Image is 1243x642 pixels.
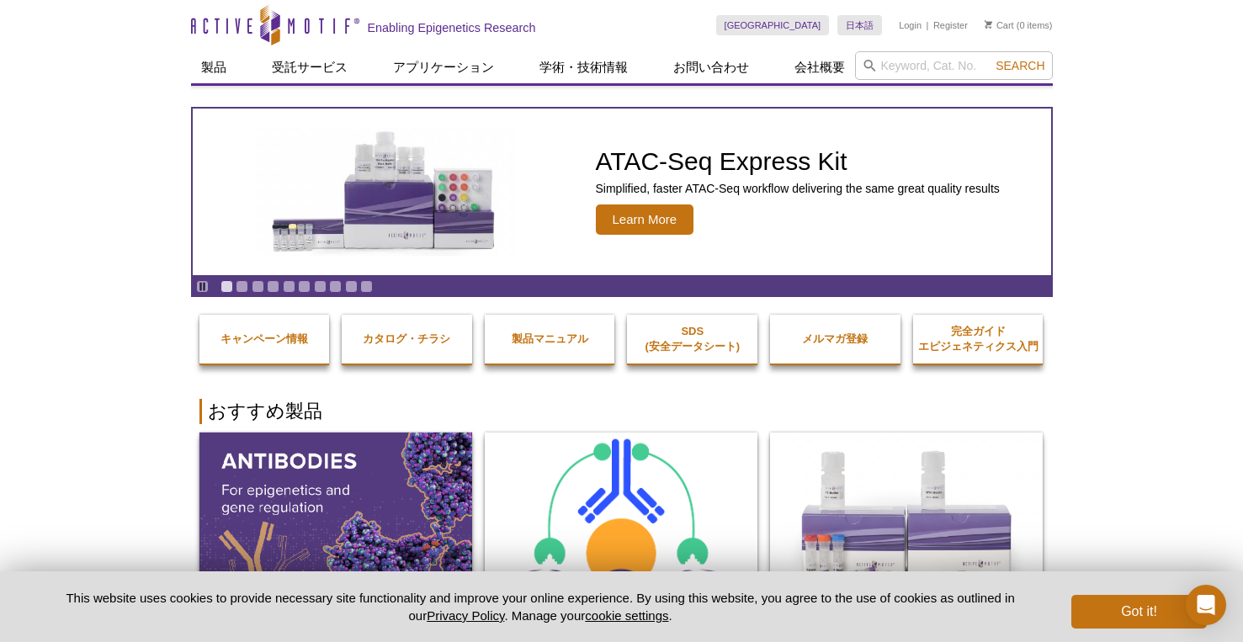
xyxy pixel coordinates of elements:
[220,280,233,293] a: Go to slide 1
[193,109,1051,275] a: ATAC-Seq Express Kit ATAC-Seq Express Kit Simplified, faster ATAC-Seq workflow delivering the sam...
[199,399,1044,424] h2: おすすめ製品
[985,19,1014,31] a: Cart
[663,51,759,83] a: お問い合わせ
[485,315,615,363] a: 製品マニュアル
[199,432,472,597] img: All Antibodies
[645,325,740,353] strong: SDS (安全データシート)
[314,280,327,293] a: Go to slide 7
[627,307,757,371] a: SDS(安全データシート)
[262,51,358,83] a: 受託サービス
[283,280,295,293] a: Go to slide 5
[193,109,1051,275] article: ATAC-Seq Express Kit
[383,51,504,83] a: アプリケーション
[716,15,830,35] a: [GEOGRAPHIC_DATA]
[252,280,264,293] a: Go to slide 3
[298,280,311,293] a: Go to slide 6
[512,332,588,345] strong: 製品マニュアル
[1071,595,1206,629] button: Got it!
[342,315,472,363] a: カタログ・チラシ
[784,51,855,83] a: 会社概要
[329,280,342,293] a: Go to slide 8
[596,204,694,235] span: Learn More
[927,15,929,35] li: |
[529,51,638,83] a: 学術・技術情報
[368,20,536,35] h2: Enabling Epigenetics Research
[596,149,1000,174] h2: ATAC-Seq Express Kit
[585,608,668,623] button: cookie settings
[247,128,524,256] img: ATAC-Seq Express Kit
[770,315,900,363] a: メルマガ登録
[985,20,992,29] img: Your Cart
[345,280,358,293] a: Go to slide 9
[802,332,868,345] strong: メルマガ登録
[996,59,1044,72] span: Search
[933,19,968,31] a: Register
[485,432,757,598] img: ChIC/CUT&RUN Assay Kit
[1186,585,1226,625] div: Open Intercom Messenger
[991,58,1049,73] button: Search
[191,51,236,83] a: 製品
[770,432,1043,597] img: DNA Library Prep Kit for Illumina
[363,332,450,345] strong: カタログ・チラシ
[837,15,882,35] a: 日本語
[918,325,1038,353] strong: 完全ガイド エピジェネティクス入門
[899,19,922,31] a: Login
[37,589,1044,624] p: This website uses cookies to provide necessary site functionality and improve your online experie...
[267,280,279,293] a: Go to slide 4
[985,15,1053,35] li: (0 items)
[360,280,373,293] a: Go to slide 10
[199,315,330,363] a: キャンペーン情報
[196,280,209,293] a: Toggle autoplay
[913,307,1044,371] a: 完全ガイドエピジェネティクス入門
[855,51,1053,80] input: Keyword, Cat. No.
[596,181,1000,196] p: Simplified, faster ATAC-Seq workflow delivering the same great quality results
[220,332,308,345] strong: キャンペーン情報
[427,608,504,623] a: Privacy Policy
[236,280,248,293] a: Go to slide 2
